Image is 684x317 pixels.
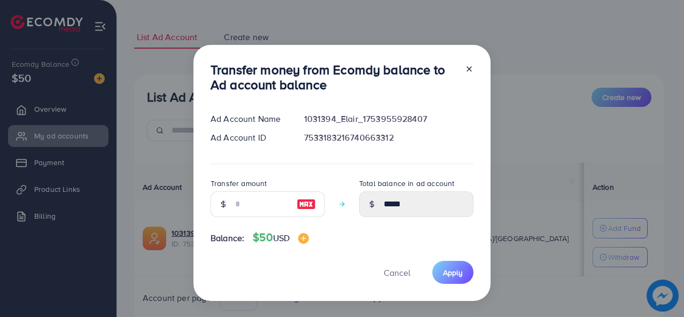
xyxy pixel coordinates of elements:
div: 1031394_Elair_1753955928407 [296,113,482,125]
span: Cancel [384,267,410,279]
img: image [298,233,309,244]
span: Balance: [211,232,244,244]
span: USD [273,232,290,244]
label: Transfer amount [211,178,267,189]
div: Ad Account ID [202,132,296,144]
span: Apply [443,267,463,278]
h4: $50 [253,231,309,244]
button: Cancel [370,261,424,284]
h3: Transfer money from Ecomdy balance to Ad account balance [211,62,456,93]
label: Total balance in ad account [359,178,454,189]
img: image [297,198,316,211]
div: 7533183216740663312 [296,132,482,144]
button: Apply [432,261,473,284]
div: Ad Account Name [202,113,296,125]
